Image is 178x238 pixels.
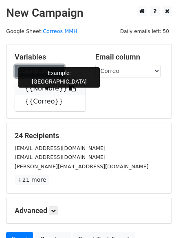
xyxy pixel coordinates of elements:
small: [EMAIL_ADDRESS][DOMAIN_NAME] [15,154,105,160]
div: Widget de chat [137,199,178,238]
h5: Advanced [15,206,163,215]
h5: Variables [15,53,83,62]
a: Correos MMH [43,28,77,34]
a: +21 more [15,175,49,185]
a: {{Nombre}} [15,82,86,95]
small: [EMAIL_ADDRESS][DOMAIN_NAME] [15,145,105,151]
h5: 24 Recipients [15,131,163,140]
small: [PERSON_NAME][EMAIL_ADDRESS][DOMAIN_NAME] [15,163,149,170]
iframe: Chat Widget [137,199,178,238]
h5: Email column [95,53,164,62]
a: {{Correo}} [15,95,86,108]
h2: New Campaign [6,6,172,20]
small: Google Sheet: [6,28,77,34]
div: Example: [GEOGRAPHIC_DATA] [18,67,100,88]
span: Daily emails left: 50 [117,27,172,36]
a: Daily emails left: 50 [117,28,172,34]
a: Copy/paste... [15,65,64,77]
